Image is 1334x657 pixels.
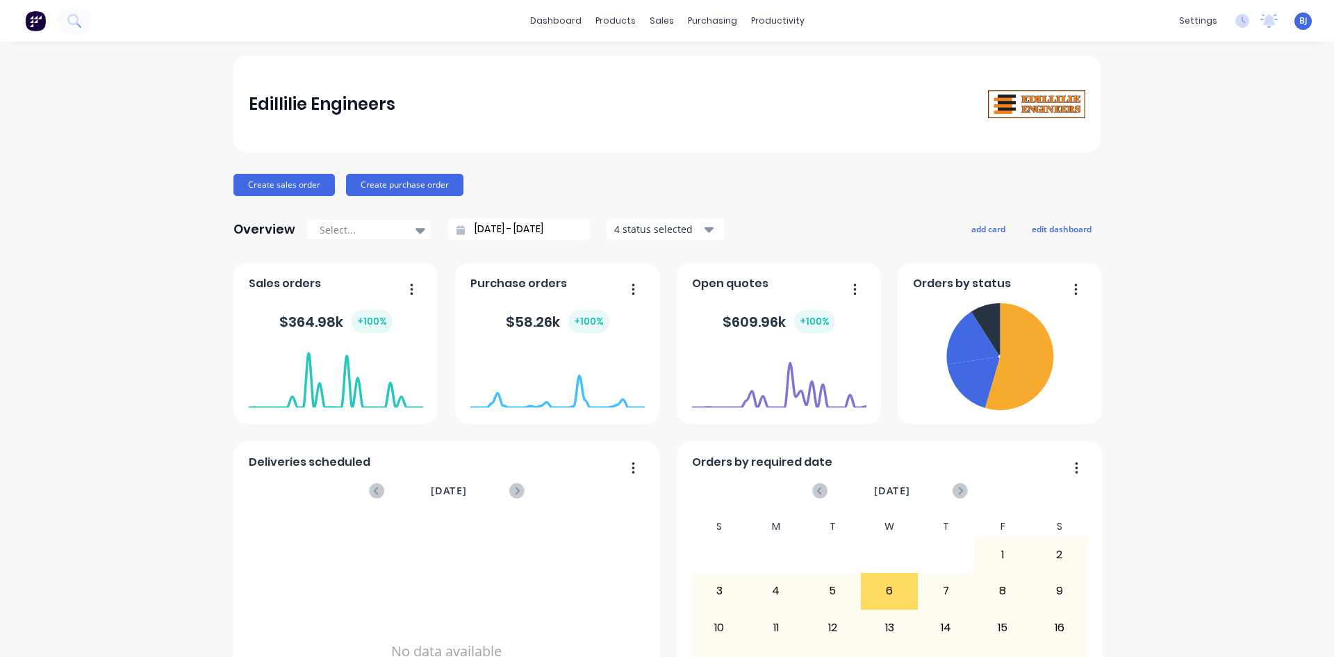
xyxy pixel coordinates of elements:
[805,610,861,645] div: 12
[919,610,974,645] div: 14
[805,574,861,608] div: 5
[974,517,1031,537] div: F
[1172,10,1224,31] div: settings
[352,310,393,333] div: + 100 %
[233,174,335,196] button: Create sales order
[1032,610,1087,645] div: 16
[506,310,609,333] div: $ 58.26k
[1032,537,1087,572] div: 2
[1299,15,1308,27] span: BJ
[918,517,975,537] div: T
[691,517,748,537] div: S
[614,222,702,236] div: 4 status selected
[988,90,1085,119] img: Edillilie Engineers
[805,517,862,537] div: T
[748,517,805,537] div: M
[975,610,1030,645] div: 15
[975,537,1030,572] div: 1
[249,454,370,471] span: Deliveries scheduled
[692,574,748,608] div: 3
[748,574,804,608] div: 4
[962,220,1014,238] button: add card
[744,10,812,31] div: productivity
[874,483,910,498] span: [DATE]
[25,10,46,31] img: Factory
[346,174,463,196] button: Create purchase order
[279,310,393,333] div: $ 364.98k
[861,517,918,537] div: W
[1023,220,1101,238] button: edit dashboard
[919,574,974,608] div: 7
[470,275,567,292] span: Purchase orders
[523,10,588,31] a: dashboard
[568,310,609,333] div: + 100 %
[1031,517,1088,537] div: S
[913,275,1011,292] span: Orders by status
[748,610,804,645] div: 11
[862,574,917,608] div: 6
[862,610,917,645] div: 13
[588,10,643,31] div: products
[692,275,768,292] span: Open quotes
[431,483,467,498] span: [DATE]
[607,219,725,240] button: 4 status selected
[643,10,681,31] div: sales
[692,610,748,645] div: 10
[233,216,295,243] div: Overview
[723,310,835,333] div: $ 609.96k
[975,574,1030,608] div: 8
[249,275,321,292] span: Sales orders
[1032,574,1087,608] div: 9
[249,90,395,118] div: Edillilie Engineers
[794,310,835,333] div: + 100 %
[681,10,744,31] div: purchasing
